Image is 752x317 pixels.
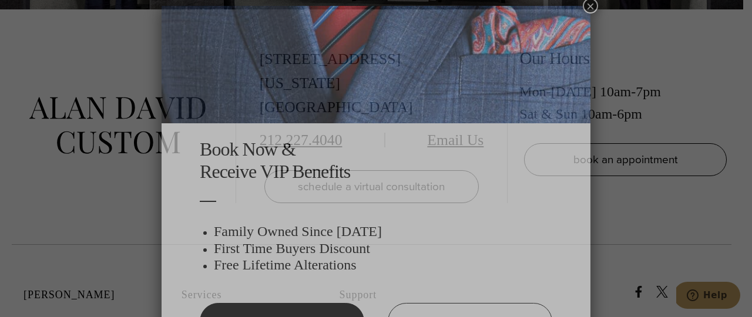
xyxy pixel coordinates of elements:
[200,138,552,183] h2: Book Now & Receive VIP Benefits
[214,223,552,240] h3: Family Owned Since [DATE]
[27,8,51,19] span: Help
[214,257,552,274] h3: Free Lifetime Alterations
[214,240,552,257] h3: First Time Buyers Discount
